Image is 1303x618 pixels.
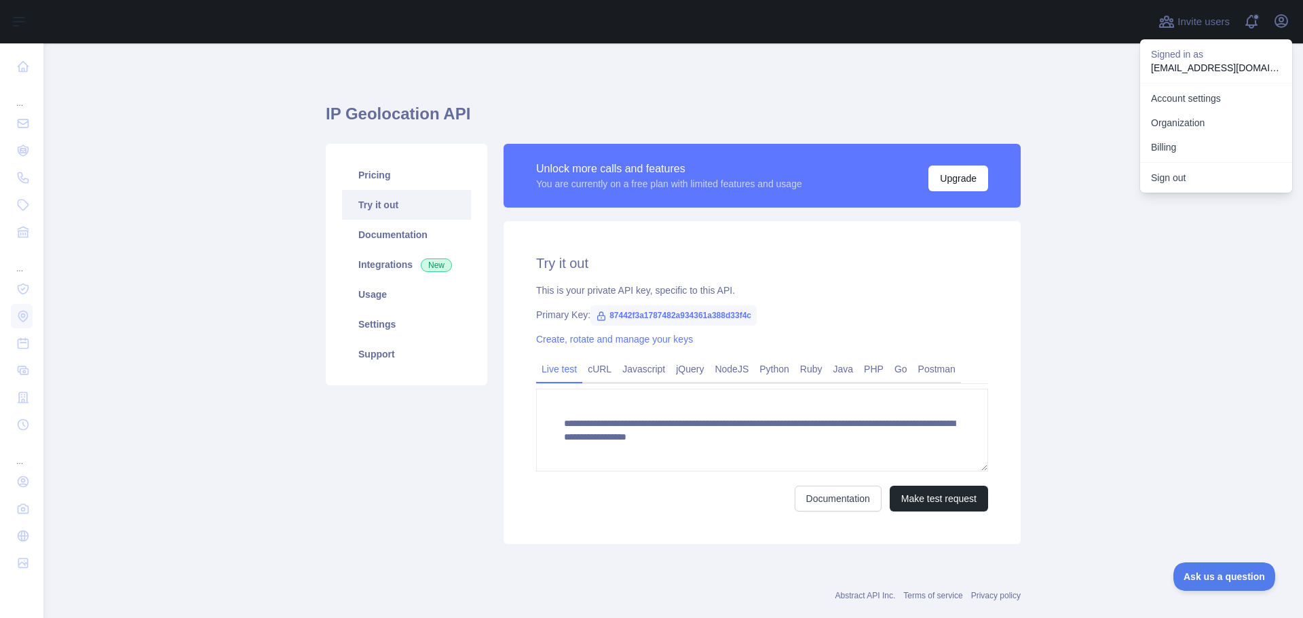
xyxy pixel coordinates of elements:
a: Abstract API Inc. [835,591,896,600]
a: Documentation [342,220,471,250]
a: Documentation [795,486,882,511]
button: Sign out [1140,166,1292,190]
a: Integrations New [342,250,471,279]
p: [EMAIL_ADDRESS][DOMAIN_NAME] [1151,61,1281,75]
a: Live test [536,358,582,380]
a: Python [754,358,795,380]
div: You are currently on a free plan with limited features and usage [536,177,802,191]
a: Ruby [795,358,828,380]
a: PHP [858,358,889,380]
a: Account settings [1140,86,1292,111]
iframe: Toggle Customer Support [1173,562,1276,591]
a: NodeJS [709,358,754,380]
a: Javascript [617,358,671,380]
h1: IP Geolocation API [326,103,1021,136]
a: Settings [342,309,471,339]
div: ... [11,81,33,109]
span: 87442f3a1787482a934361a388d33f4c [590,305,757,326]
button: Invite users [1156,11,1232,33]
a: Pricing [342,160,471,190]
a: Usage [342,279,471,309]
p: Signed in as [1151,47,1281,61]
div: ... [11,247,33,274]
div: This is your private API key, specific to this API. [536,284,988,297]
span: Invite users [1177,14,1230,30]
a: Privacy policy [971,591,1021,600]
a: Java [828,358,859,380]
button: Billing [1140,135,1292,159]
a: Postman [913,358,961,380]
button: Make test request [890,486,988,511]
a: Create, rotate and manage your keys [536,334,693,345]
span: New [421,258,452,272]
div: Primary Key: [536,308,988,322]
a: Organization [1140,111,1292,135]
button: Upgrade [928,166,988,191]
a: cURL [582,358,617,380]
h2: Try it out [536,254,988,273]
div: Unlock more calls and features [536,161,802,177]
a: Try it out [342,190,471,220]
div: ... [11,440,33,467]
a: Support [342,339,471,369]
a: Go [889,358,913,380]
a: Terms of service [903,591,962,600]
a: jQuery [671,358,709,380]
